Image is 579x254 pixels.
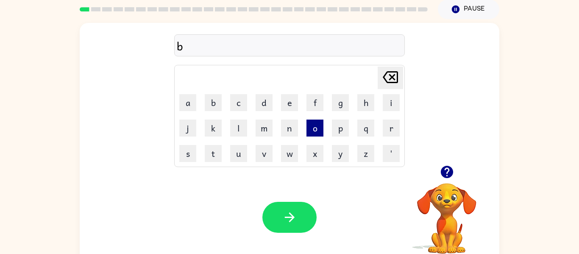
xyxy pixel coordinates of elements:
[383,120,400,137] button: r
[205,145,222,162] button: t
[357,94,374,111] button: h
[256,94,273,111] button: d
[179,94,196,111] button: a
[256,145,273,162] button: v
[205,120,222,137] button: k
[306,145,323,162] button: x
[281,120,298,137] button: n
[230,94,247,111] button: c
[306,120,323,137] button: o
[357,120,374,137] button: q
[306,94,323,111] button: f
[179,120,196,137] button: j
[332,120,349,137] button: p
[179,145,196,162] button: s
[383,94,400,111] button: i
[332,145,349,162] button: y
[205,94,222,111] button: b
[332,94,349,111] button: g
[256,120,273,137] button: m
[383,145,400,162] button: '
[230,145,247,162] button: u
[177,37,402,55] div: b
[281,145,298,162] button: w
[281,94,298,111] button: e
[357,145,374,162] button: z
[230,120,247,137] button: l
